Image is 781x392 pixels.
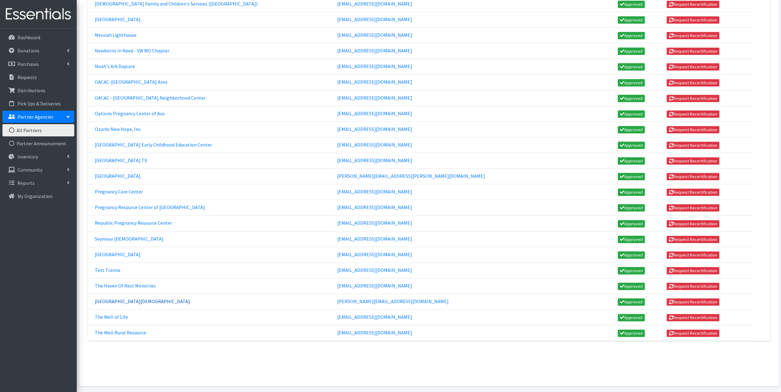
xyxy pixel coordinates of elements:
[667,32,719,39] button: Request Recertification
[337,314,412,320] a: [EMAIL_ADDRESS][DOMAIN_NAME]
[667,267,719,274] button: Request Recertification
[618,329,645,337] a: Approved
[2,150,74,163] a: Inventory
[17,193,52,199] p: My Organization
[17,180,35,186] p: Reports
[95,329,146,336] a: The Well Rural Resource
[618,157,645,165] a: Approved
[618,188,645,196] a: Approved
[17,87,45,93] p: Distributions
[618,142,645,149] a: Approved
[618,16,645,24] a: Approved
[2,137,74,150] a: Partner Announcement
[667,95,719,102] button: Request Recertification
[667,251,719,259] button: Request Recertification
[667,173,719,180] button: Request Recertification
[95,16,141,22] a: [GEOGRAPHIC_DATA]
[667,283,719,290] button: Request Recertification
[95,251,141,257] a: [GEOGRAPHIC_DATA]
[667,48,719,55] button: Request Recertification
[95,1,257,7] a: [DEMOGRAPHIC_DATA] Family and Children's Services ([GEOGRAPHIC_DATA])
[667,110,719,118] button: Request Recertification
[618,110,645,118] a: Approved
[2,97,74,110] a: Pick Ups & Deliveries
[618,79,645,86] a: Approved
[618,63,645,70] a: Approved
[337,329,412,336] a: [EMAIL_ADDRESS][DOMAIN_NAME]
[2,44,74,57] a: Donations
[337,204,412,210] a: [EMAIL_ADDRESS][DOMAIN_NAME]
[667,63,719,70] button: Request Recertification
[17,154,38,160] p: Inventory
[337,267,412,273] a: [EMAIL_ADDRESS][DOMAIN_NAME]
[95,157,147,163] a: [GEOGRAPHIC_DATA] T9
[618,236,645,243] a: Approved
[618,314,645,321] a: Approved
[2,84,74,97] a: Distributions
[95,314,128,320] a: The Well of Life
[337,157,412,163] a: [EMAIL_ADDRESS][DOMAIN_NAME]
[337,95,412,101] a: [EMAIL_ADDRESS][DOMAIN_NAME]
[337,16,412,22] a: [EMAIL_ADDRESS][DOMAIN_NAME]
[618,32,645,39] a: Approved
[667,1,719,8] button: Request Recertification
[337,110,412,116] a: [EMAIL_ADDRESS][DOMAIN_NAME]
[337,283,412,289] a: [EMAIL_ADDRESS][DOMAIN_NAME]
[667,188,719,196] button: Request Recertification
[618,95,645,102] a: Approved
[2,164,74,176] a: Community
[618,173,645,180] a: Approved
[95,32,137,38] a: Messiah Lighthouse
[337,142,412,148] a: [EMAIL_ADDRESS][DOMAIN_NAME]
[2,124,74,136] a: All Partners
[95,48,169,54] a: Newborns In Need - SW MO Chapter
[95,142,212,148] a: [GEOGRAPHIC_DATA] Early Childhood Education Center
[618,220,645,227] a: Approved
[2,71,74,83] a: Requests
[95,283,156,289] a: The Haven Of Rest Ministries
[2,58,74,70] a: Purchases
[17,48,40,54] p: Donations
[2,4,74,25] img: HumanEssentials
[337,188,412,195] a: [EMAIL_ADDRESS][DOMAIN_NAME]
[17,101,61,107] p: Pick Ups & Deliveries
[667,329,719,337] button: Request Recertification
[667,79,719,86] button: Request Recertification
[337,298,449,304] a: [PERSON_NAME][EMAIL_ADDRESS][DOMAIN_NAME]
[618,1,645,8] a: Approved
[2,31,74,44] a: Dashboard
[95,220,172,226] a: Republic Pregnancy Resource Center
[95,204,205,210] a: Pregnancy Resource Center of [GEOGRAPHIC_DATA]
[95,95,206,101] a: OACAC - [GEOGRAPHIC_DATA] Neighborhood Center
[667,314,719,321] button: Request Recertification
[95,126,141,132] a: Ozarks New Hope, Inc.
[95,173,141,179] a: [GEOGRAPHIC_DATA]
[618,48,645,55] a: Approved
[95,63,135,69] a: Noah's Ark Daycare
[95,236,164,242] a: Seymour [DEMOGRAPHIC_DATA]
[618,126,645,133] a: Approved
[337,236,412,242] a: [EMAIL_ADDRESS][DOMAIN_NAME]
[17,61,39,67] p: Purchases
[618,298,645,306] a: Approved
[95,188,143,195] a: Pregnancy Care Center
[17,34,40,40] p: Dashboard
[17,114,53,120] p: Partner Agencies
[618,204,645,211] a: Approved
[2,177,74,189] a: Reports
[618,283,645,290] a: Approved
[337,1,412,7] a: [EMAIL_ADDRESS][DOMAIN_NAME]
[17,167,42,173] p: Community
[2,190,74,202] a: My Organization
[337,63,412,69] a: [EMAIL_ADDRESS][DOMAIN_NAME]
[618,267,645,274] a: Approved
[95,298,190,304] a: [GEOGRAPHIC_DATA][DEMOGRAPHIC_DATA]
[337,173,485,179] a: [PERSON_NAME][EMAIL_ADDRESS][PERSON_NAME][DOMAIN_NAME]
[667,236,719,243] button: Request Recertification
[337,79,412,85] a: [EMAIL_ADDRESS][DOMAIN_NAME]
[337,126,412,132] a: [EMAIL_ADDRESS][DOMAIN_NAME]
[95,110,164,116] a: Options Pregnancy Center of Ava
[95,267,120,273] a: Test Tranna
[667,142,719,149] button: Request Recertification
[337,48,412,54] a: [EMAIL_ADDRESS][DOMAIN_NAME]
